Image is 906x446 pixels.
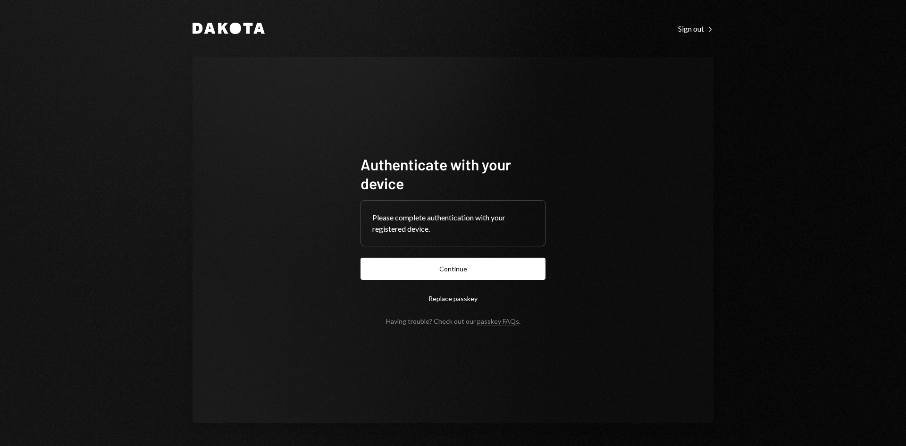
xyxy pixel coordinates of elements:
[361,258,545,280] button: Continue
[678,23,713,34] a: Sign out
[477,317,519,326] a: passkey FAQs
[386,317,520,325] div: Having trouble? Check out our .
[372,212,534,235] div: Please complete authentication with your registered device.
[361,155,545,193] h1: Authenticate with your device
[678,24,713,34] div: Sign out
[361,287,545,310] button: Replace passkey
